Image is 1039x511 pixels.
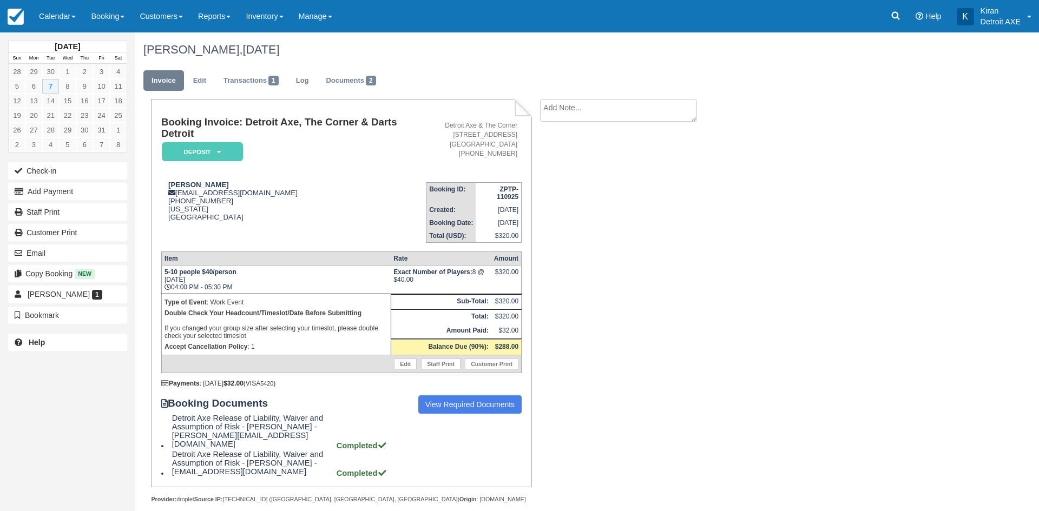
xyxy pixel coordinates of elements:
[491,324,522,339] td: $32.00
[110,137,127,152] a: 8
[42,108,59,123] a: 21
[8,203,127,221] a: Staff Print
[393,268,472,276] strong: Exact Number of Players
[426,229,476,243] th: Total (USD):
[491,309,522,324] td: $320.00
[165,298,207,306] strong: Type of Event
[76,64,93,79] a: 2
[59,108,76,123] a: 22
[143,70,184,91] a: Invoice
[426,216,476,229] th: Booking Date:
[161,265,391,294] td: [DATE] 04:00 PM - 05:30 PM
[110,79,127,94] a: 11
[93,94,110,108] a: 17
[161,380,522,387] div: : [DATE] (VISA )
[8,244,127,262] button: Email
[185,70,214,91] a: Edit
[59,94,76,108] a: 15
[42,94,59,108] a: 14
[391,251,491,265] th: Rate
[476,229,521,243] td: $320.00
[93,137,110,152] a: 7
[76,94,93,108] a: 16
[242,43,279,56] span: [DATE]
[92,290,102,300] span: 1
[42,137,59,152] a: 4
[9,108,25,123] a: 19
[25,64,42,79] a: 29
[161,380,200,387] strong: Payments
[42,52,59,64] th: Tue
[161,397,278,409] strong: Booking Documents
[8,9,24,25] img: checkfront-main-nav-mini-logo.png
[76,108,93,123] a: 23
[194,496,223,502] strong: Source IP:
[76,137,93,152] a: 6
[8,286,127,303] a: [PERSON_NAME] 1
[981,5,1021,16] p: Kiran
[76,52,93,64] th: Thu
[391,294,491,309] th: Sub-Total:
[165,341,388,352] p: : 1
[151,496,176,502] strong: Provider:
[8,307,127,324] button: Bookmark
[337,441,387,450] strong: Completed
[28,290,90,298] span: [PERSON_NAME]
[110,64,127,79] a: 4
[25,108,42,123] a: 20
[288,70,317,91] a: Log
[93,64,110,79] a: 3
[9,64,25,79] a: 28
[93,52,110,64] th: Fri
[25,52,42,64] th: Mon
[491,251,522,265] th: Amount
[25,94,42,108] a: 13
[25,137,42,152] a: 3
[168,181,229,189] strong: [PERSON_NAME]
[172,414,334,448] span: Detroit Axe Release of Liability, Waiver and Assumption of Risk - [PERSON_NAME] - [PERSON_NAME][E...
[42,123,59,137] a: 28
[165,308,388,341] p: If you changed your group size after selecting your timeslot, please double check your selected t...
[476,216,521,229] td: [DATE]
[161,251,391,265] th: Item
[162,142,243,161] em: Deposit
[8,183,127,200] button: Add Payment
[215,70,287,91] a: Transactions1
[981,16,1021,27] p: Detroit AXE
[9,94,25,108] a: 12
[55,42,80,51] strong: [DATE]
[110,123,127,137] a: 1
[391,309,491,324] th: Total:
[25,79,42,94] a: 6
[391,340,491,355] th: Balance Due (90%):
[391,324,491,339] th: Amount Paid:
[8,334,127,351] a: Help
[110,108,127,123] a: 25
[494,268,518,284] div: $320.00
[426,182,476,203] th: Booking ID:
[957,8,974,25] div: K
[9,52,25,64] th: Sun
[394,359,417,369] a: Edit
[110,52,127,64] th: Sat
[465,359,518,369] a: Customer Print
[916,12,923,20] i: Help
[110,94,127,108] a: 18
[59,137,76,152] a: 5
[161,117,426,139] h1: Booking Invoice: Detroit Axe, The Corner & Darts Detroit
[75,269,95,278] span: New
[42,79,59,94] a: 7
[476,203,521,216] td: [DATE]
[391,265,491,294] td: 8 @ $40.00
[426,203,476,216] th: Created:
[161,181,426,221] div: [EMAIL_ADDRESS][DOMAIN_NAME] [PHONE_NUMBER] [US_STATE] [GEOGRAPHIC_DATA]
[161,142,239,162] a: Deposit
[8,162,127,180] button: Check-in
[337,469,387,477] strong: Completed
[165,309,361,317] b: Double Check Your Headcount/Timeslot/Date Before Submitting
[925,12,942,21] span: Help
[151,495,531,503] div: droplet [TECHNICAL_ID] ([GEOGRAPHIC_DATA], [GEOGRAPHIC_DATA], [GEOGRAPHIC_DATA]) : [DOMAIN_NAME]
[418,395,522,414] a: View Required Documents
[260,380,273,387] small: 5420
[9,123,25,137] a: 26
